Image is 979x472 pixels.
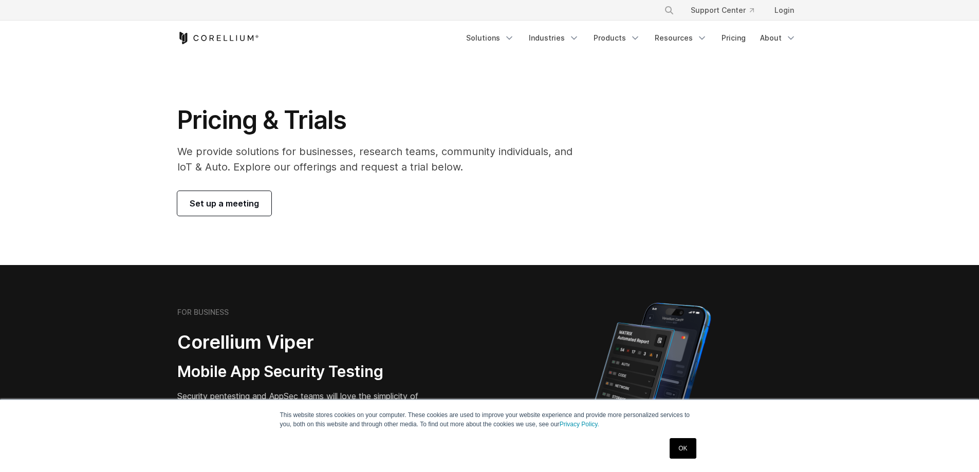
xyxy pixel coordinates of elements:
a: Privacy Policy. [560,421,599,428]
p: We provide solutions for businesses, research teams, community individuals, and IoT & Auto. Explo... [177,144,587,175]
a: Corellium Home [177,32,259,44]
button: Search [660,1,678,20]
p: This website stores cookies on your computer. These cookies are used to improve your website expe... [280,410,699,429]
div: Navigation Menu [460,29,802,47]
span: Set up a meeting [190,197,259,210]
h1: Pricing & Trials [177,105,587,136]
a: Set up a meeting [177,191,271,216]
h6: FOR BUSINESS [177,308,229,317]
a: Industries [523,29,585,47]
a: OK [670,438,696,459]
a: Solutions [460,29,521,47]
a: Login [766,1,802,20]
p: Security pentesting and AppSec teams will love the simplicity of automated report generation comb... [177,390,440,427]
a: About [754,29,802,47]
h3: Mobile App Security Testing [177,362,440,382]
h2: Corellium Viper [177,331,440,354]
a: Pricing [715,29,752,47]
div: Navigation Menu [652,1,802,20]
a: Products [587,29,646,47]
a: Resources [649,29,713,47]
a: Support Center [682,1,762,20]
